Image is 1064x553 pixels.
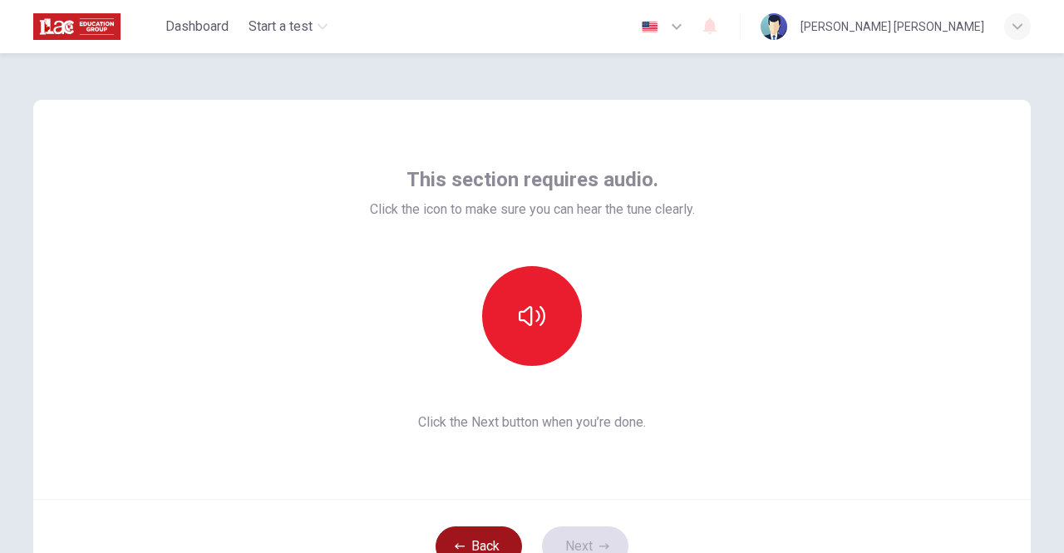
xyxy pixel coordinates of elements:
[406,166,658,193] span: This section requires audio.
[159,12,235,42] button: Dashboard
[249,17,313,37] span: Start a test
[165,17,229,37] span: Dashboard
[33,10,121,43] img: ILAC logo
[761,13,787,40] img: Profile picture
[242,12,334,42] button: Start a test
[800,17,984,37] div: [PERSON_NAME] [PERSON_NAME]
[639,21,660,33] img: en
[370,412,695,432] span: Click the Next button when you’re done.
[370,200,695,220] span: Click the icon to make sure you can hear the tune clearly.
[33,10,159,43] a: ILAC logo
